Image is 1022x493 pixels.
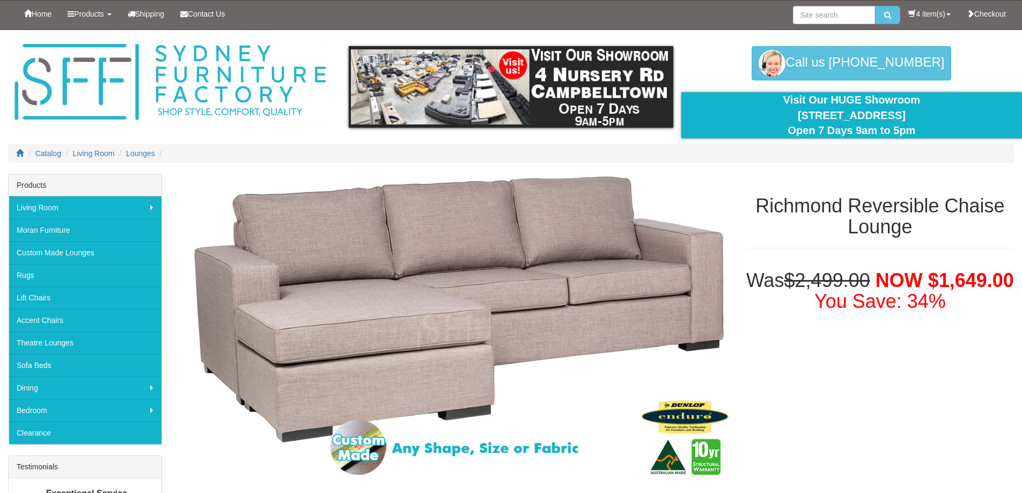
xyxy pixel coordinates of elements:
h1: Richmond Reversible Chaise Lounge [746,195,1014,238]
a: Moran Furniture [9,219,161,241]
a: Theatre Lounges [9,332,161,354]
input: Site search [793,6,875,24]
a: Sofa Beds [9,354,161,377]
a: Living Room [73,149,115,158]
div: Testimonials [9,456,161,478]
a: Lift Chairs [9,286,161,309]
font: You Save: 34% [814,290,946,312]
span: Contact Us [188,10,225,18]
a: Dining [9,377,161,399]
a: Clearance [9,422,161,444]
span: Home [32,10,52,18]
a: Custom Made Lounges [9,241,161,264]
div: Products [9,174,161,196]
a: Accent Chairs [9,309,161,332]
a: Rugs [9,264,161,286]
a: Living Room [9,196,161,219]
a: Shipping [120,1,173,27]
a: Home [16,1,60,27]
span: Shipping [135,10,165,18]
a: Bedroom [9,399,161,422]
del: $2,499.00 [784,269,870,291]
img: Sydney Furniture Factory [9,41,331,124]
a: Checkout [959,1,1014,27]
span: NOW $1,649.00 [876,269,1014,291]
a: Catalog [35,149,61,158]
img: showroom.gif [349,46,673,128]
span: Products [74,10,104,18]
a: Lounges [126,149,155,158]
h1: Was [746,270,1014,312]
a: Contact Us [172,1,233,27]
a: Products [60,1,119,27]
div: Visit Our HUGE Showroom [STREET_ADDRESS] Open 7 Days 9am to 5pm [689,92,1014,138]
a: 4 item(s) [900,1,958,27]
